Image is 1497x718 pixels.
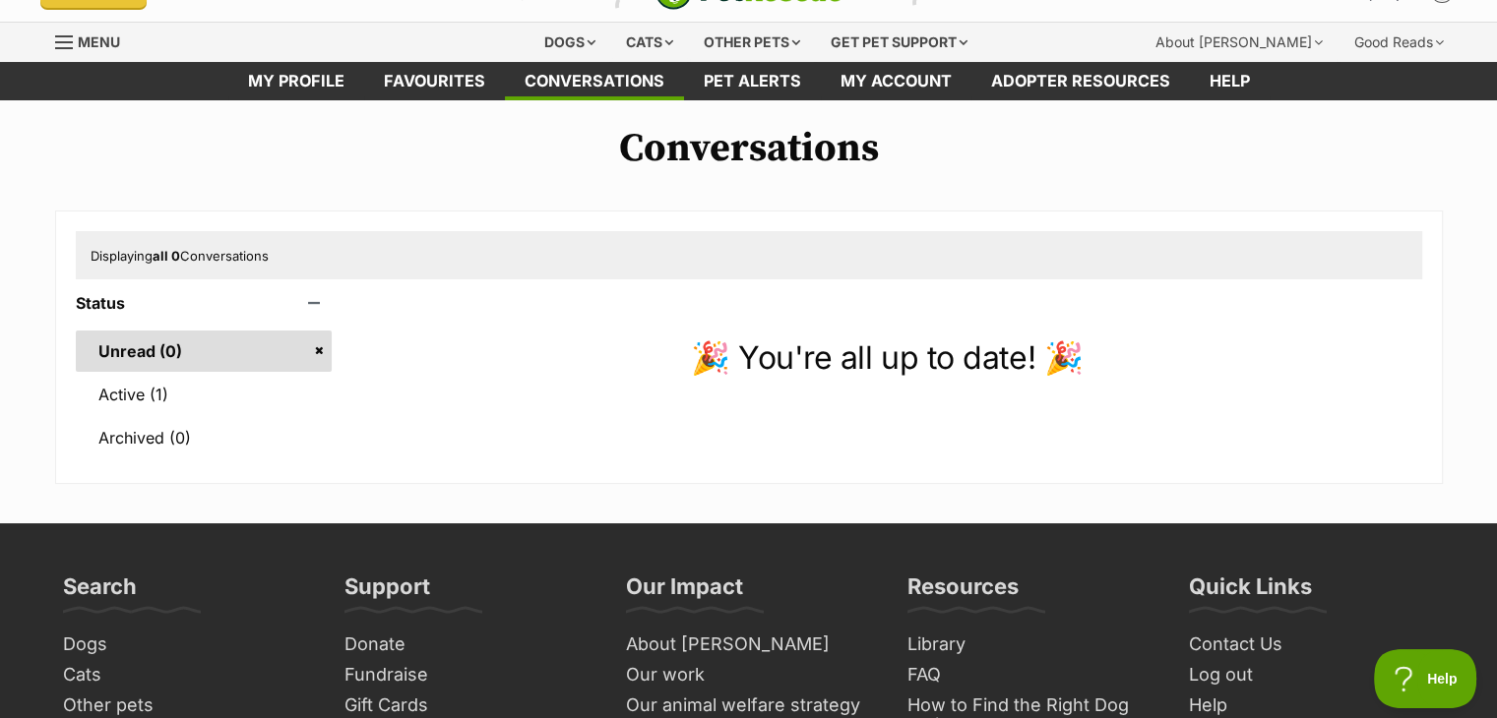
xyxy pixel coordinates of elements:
[55,23,134,58] a: Menu
[618,660,880,690] a: Our work
[530,23,609,62] div: Dogs
[612,23,687,62] div: Cats
[1190,62,1270,100] a: Help
[344,572,430,612] h3: Support
[153,248,180,264] strong: all 0
[364,62,505,100] a: Favourites
[55,629,317,660] a: Dogs
[505,62,684,100] a: conversations
[76,330,333,372] a: Unread (0)
[1189,572,1312,612] h3: Quick Links
[337,629,598,660] a: Donate
[1142,23,1337,62] div: About [PERSON_NAME]
[55,660,317,690] a: Cats
[817,23,981,62] div: Get pet support
[228,62,364,100] a: My profile
[626,572,743,612] h3: Our Impact
[821,62,971,100] a: My account
[900,660,1161,690] a: FAQ
[76,374,333,415] a: Active (1)
[1181,660,1443,690] a: Log out
[690,23,814,62] div: Other pets
[91,248,269,264] span: Displaying Conversations
[337,660,598,690] a: Fundraise
[63,572,137,612] h3: Search
[1374,649,1477,708] iframe: Help Scout Beacon - Open
[618,629,880,660] a: About [PERSON_NAME]
[907,572,1019,612] h3: Resources
[78,33,120,50] span: Menu
[971,62,1190,100] a: Adopter resources
[76,294,333,312] header: Status
[900,629,1161,660] a: Library
[351,334,1421,382] p: 🎉 You're all up to date! 🎉
[76,417,333,458] a: Archived (0)
[1181,629,1443,660] a: Contact Us
[684,62,821,100] a: Pet alerts
[1341,23,1458,62] div: Good Reads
